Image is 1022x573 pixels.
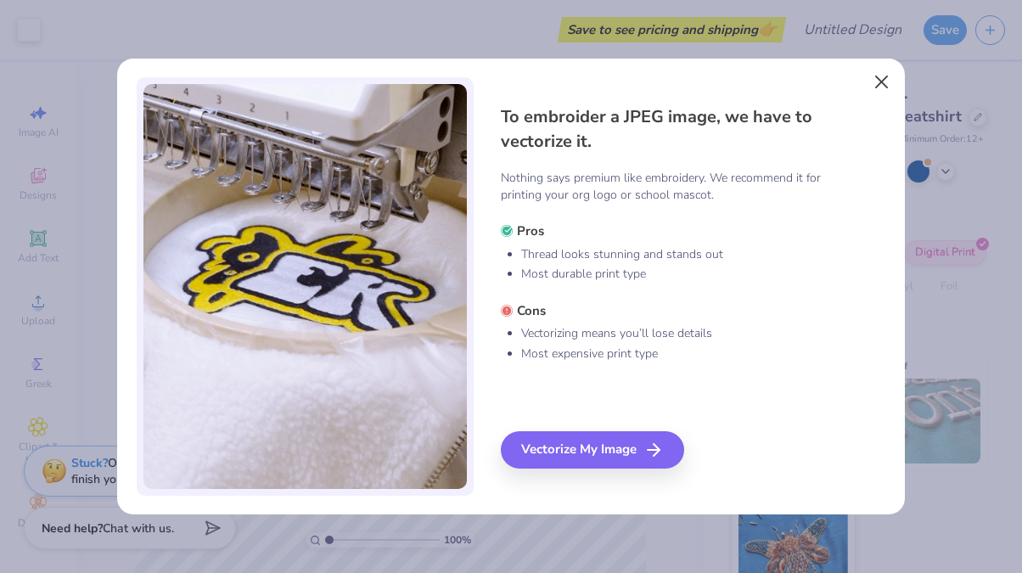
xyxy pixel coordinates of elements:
li: Thread looks stunning and stands out [521,246,844,263]
li: Vectorizing means you’ll lose details [521,325,844,342]
p: Nothing says premium like embroidery. We recommend it for printing your org logo or school mascot. [501,170,844,204]
h5: Pros [501,222,844,239]
li: Most expensive print type [521,345,844,362]
h4: To embroider a JPEG image, we have to vectorize it. [501,104,844,154]
h5: Cons [501,302,844,319]
button: Close [866,65,898,98]
li: Most durable print type [521,266,844,283]
div: Vectorize My Image [501,431,684,469]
